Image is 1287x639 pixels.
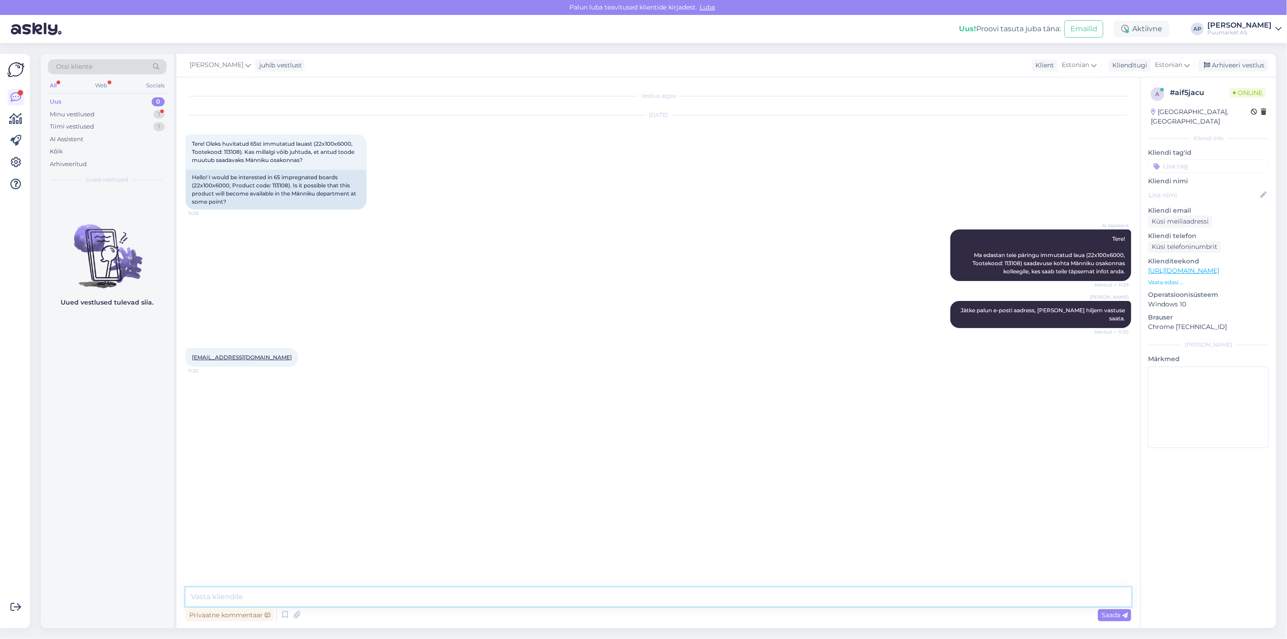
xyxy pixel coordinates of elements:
button: Emailid [1064,20,1103,38]
div: Uus [50,97,62,106]
div: Klient [1032,61,1054,70]
span: AI Assistent [1095,222,1129,229]
div: [DATE] [186,111,1131,119]
div: Küsi meiliaadressi [1148,215,1212,228]
p: Uued vestlused tulevad siia. [61,298,154,307]
img: No chats [41,208,174,290]
p: Vaata edasi ... [1148,278,1269,286]
span: Saada [1101,611,1128,619]
p: Chrome [TECHNICAL_ID] [1148,322,1269,332]
div: [PERSON_NAME] [1207,22,1272,29]
div: [PERSON_NAME] [1148,341,1269,349]
span: [PERSON_NAME] [190,60,243,70]
div: Arhiveeri vestlus [1198,59,1268,72]
span: a [1156,91,1160,97]
div: Klienditugi [1109,61,1147,70]
span: Nähtud ✓ 11:30 [1094,329,1129,335]
input: Lisa tag [1148,159,1269,173]
div: Tiimi vestlused [50,122,94,131]
span: Estonian [1062,60,1089,70]
b: Uus! [959,24,976,33]
span: Uued vestlused [86,176,129,184]
p: Kliendi tag'id [1148,148,1269,157]
div: 1 [153,122,165,131]
div: Küsi telefoninumbrit [1148,241,1221,253]
div: Web [94,80,110,91]
div: Puumarket AS [1207,29,1272,36]
div: All [48,80,58,91]
input: Lisa nimi [1149,190,1258,200]
p: Klienditeekond [1148,257,1269,266]
div: AP [1191,23,1204,35]
div: Arhiveeritud [50,160,87,169]
span: [PERSON_NAME] [1090,294,1129,300]
div: AI Assistent [50,135,83,144]
p: Brauser [1148,313,1269,322]
a: [PERSON_NAME]Puumarket AS [1207,22,1282,36]
p: Kliendi email [1148,206,1269,215]
span: Tere! Oleks huvitatud 65st immutatud lauast (22x100x6000, Tootekood: 113108). Kas millalgi võib j... [192,140,356,163]
div: Socials [144,80,167,91]
div: Privaatne kommentaar [186,609,274,621]
span: Nähtud ✓ 11:29 [1095,281,1129,288]
p: Windows 10 [1148,300,1269,309]
div: 1 [153,110,165,119]
div: Kõik [50,147,63,156]
div: Vestlus algas [186,92,1131,100]
span: Tere! Ma edastan teie päringu immutatud laua (22x100x6000, Tootekood: 113108) saadavuse kohta Män... [972,235,1126,275]
div: juhib vestlust [256,61,302,70]
span: Estonian [1155,60,1182,70]
span: 11:33 [188,367,222,374]
div: # aif5jacu [1170,87,1230,98]
div: [GEOGRAPHIC_DATA], [GEOGRAPHIC_DATA] [1151,107,1251,126]
span: Luba [697,3,718,11]
div: Aktiivne [1114,21,1169,37]
div: Proovi tasuta juba täna: [959,24,1061,34]
p: Märkmed [1148,354,1269,364]
div: Hello! I would be interested in 65 impregnated boards (22x100x6000, Product code: 113108). Is it ... [186,170,367,210]
a: [EMAIL_ADDRESS][DOMAIN_NAME] [192,354,292,361]
span: Online [1230,88,1266,98]
span: 11:28 [188,210,222,217]
p: Kliendi nimi [1148,176,1269,186]
p: Kliendi telefon [1148,231,1269,241]
a: [URL][DOMAIN_NAME] [1148,267,1219,275]
div: 0 [152,97,165,106]
img: Askly Logo [7,61,24,78]
span: Otsi kliente [56,62,92,72]
div: Kliendi info [1148,134,1269,143]
p: Operatsioonisüsteem [1148,290,1269,300]
span: Jätke palun e-posti aadress, [PERSON_NAME] hiljem vastuse saata. [961,307,1126,322]
div: Minu vestlused [50,110,95,119]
